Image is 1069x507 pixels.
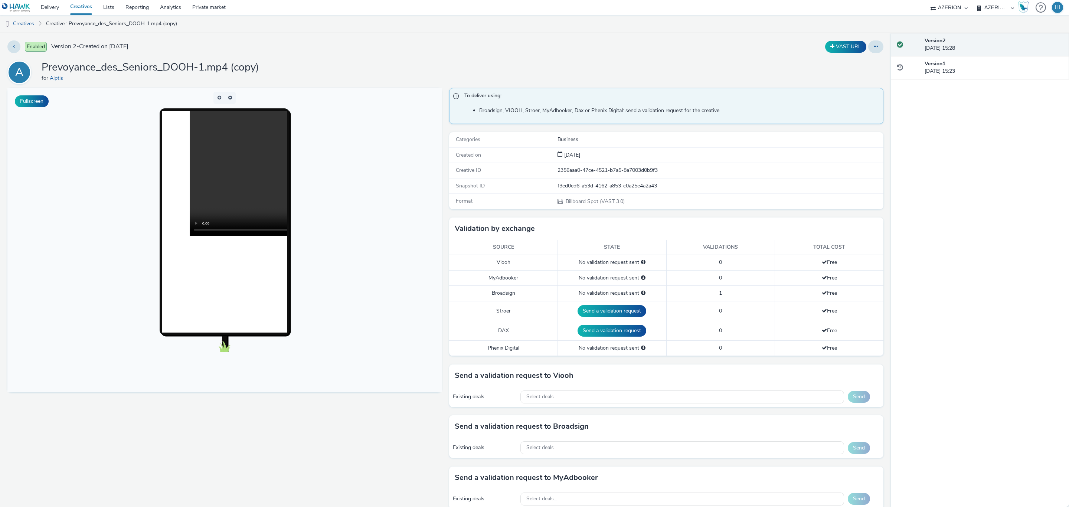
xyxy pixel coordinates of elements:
[822,344,837,351] span: Free
[719,327,722,334] span: 0
[7,69,34,76] a: A
[456,182,485,189] span: Snapshot ID
[479,107,879,114] li: Broadsign, VIOOH, Stroer, MyAdbooker, Dax or Phenix Digital: send a validation request for the cr...
[558,240,667,255] th: State
[455,370,573,381] h3: Send a validation request to Viooh
[456,197,473,205] span: Format
[562,344,663,352] div: No validation request sent
[719,290,722,297] span: 1
[456,151,481,158] span: Created on
[1018,1,1029,13] img: Hawk Academy
[456,167,481,174] span: Creative ID
[15,62,23,83] div: A
[449,255,558,270] td: Viooh
[526,394,557,400] span: Select deals...
[453,495,517,503] div: Existing deals
[822,290,837,297] span: Free
[558,182,883,190] div: f3ed0ed6-a53d-4162-a853-c0a25e4a2a43
[455,223,535,234] h3: Validation by exchange
[456,136,480,143] span: Categories
[449,321,558,340] td: DAX
[848,391,870,403] button: Send
[25,42,47,52] span: Enabled
[51,42,128,51] span: Version 2 - Created on [DATE]
[578,305,646,317] button: Send a validation request
[822,327,837,334] span: Free
[822,274,837,281] span: Free
[455,472,598,483] h3: Send a validation request to MyAdbooker
[719,344,722,351] span: 0
[449,270,558,285] td: MyAdbooker
[449,301,558,321] td: Stroer
[464,92,876,102] span: To deliver using:
[641,290,645,297] div: Please select a deal below and click on Send to send a validation request to Broadsign.
[42,60,259,75] h1: Prevoyance_des_Seniors_DOOH-1.mp4 (copy)
[641,344,645,352] div: Please select a deal below and click on Send to send a validation request to Phenix Digital.
[558,167,883,174] div: 2356aaa0-47ce-4521-b7a5-8a7003d0b9f3
[526,445,557,451] span: Select deals...
[822,259,837,266] span: Free
[449,286,558,301] td: Broadsign
[449,240,558,255] th: Source
[775,240,884,255] th: Total cost
[562,274,663,282] div: No validation request sent
[562,259,663,266] div: No validation request sent
[455,421,589,432] h3: Send a validation request to Broadsign
[449,340,558,356] td: Phenix Digital
[848,442,870,454] button: Send
[453,393,517,400] div: Existing deals
[558,136,883,143] div: Business
[1018,1,1032,13] a: Hawk Academy
[565,198,625,205] span: Billboard Spot (VAST 3.0)
[825,41,866,53] button: VAST URL
[4,20,11,28] img: dooh
[719,307,722,314] span: 0
[823,41,868,53] div: Duplicate the creative as a VAST URL
[563,151,580,159] div: Creation 25 September 2025, 15:23
[925,37,945,44] strong: Version 2
[848,493,870,505] button: Send
[42,15,181,33] a: Creative : Prevoyance_des_Seniors_DOOH-1.mp4 (copy)
[2,3,30,12] img: undefined Logo
[1055,2,1060,13] div: IH
[641,274,645,282] div: Please select a deal below and click on Send to send a validation request to MyAdbooker.
[666,240,775,255] th: Validations
[719,259,722,266] span: 0
[641,259,645,266] div: Please select a deal below and click on Send to send a validation request to Viooh.
[563,151,580,158] span: [DATE]
[50,75,66,82] a: Alptis
[42,75,50,82] span: for
[719,274,722,281] span: 0
[562,290,663,297] div: No validation request sent
[578,325,646,337] button: Send a validation request
[925,60,945,67] strong: Version 1
[822,307,837,314] span: Free
[925,60,1063,75] div: [DATE] 15:23
[925,37,1063,52] div: [DATE] 15:28
[526,496,557,502] span: Select deals...
[453,444,517,451] div: Existing deals
[15,95,49,107] button: Fullscreen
